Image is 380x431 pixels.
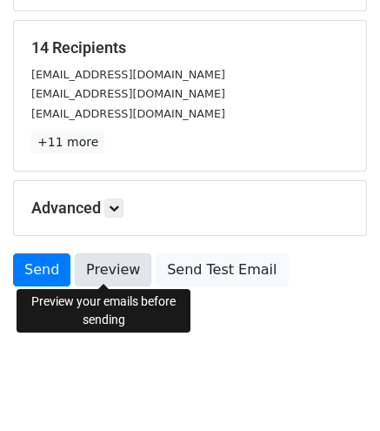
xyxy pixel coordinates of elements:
small: [EMAIL_ADDRESS][DOMAIN_NAME] [31,107,225,120]
h5: Advanced [31,199,349,218]
h5: 14 Recipients [31,38,349,57]
a: Send [13,253,70,286]
div: Tiện ích trò chuyện [293,347,380,431]
a: Send Test Email [156,253,288,286]
div: Preview your emails before sending [17,289,190,333]
small: [EMAIL_ADDRESS][DOMAIN_NAME] [31,68,225,81]
a: +11 more [31,131,104,153]
a: Preview [75,253,151,286]
small: [EMAIL_ADDRESS][DOMAIN_NAME] [31,87,225,100]
iframe: Chat Widget [293,347,380,431]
